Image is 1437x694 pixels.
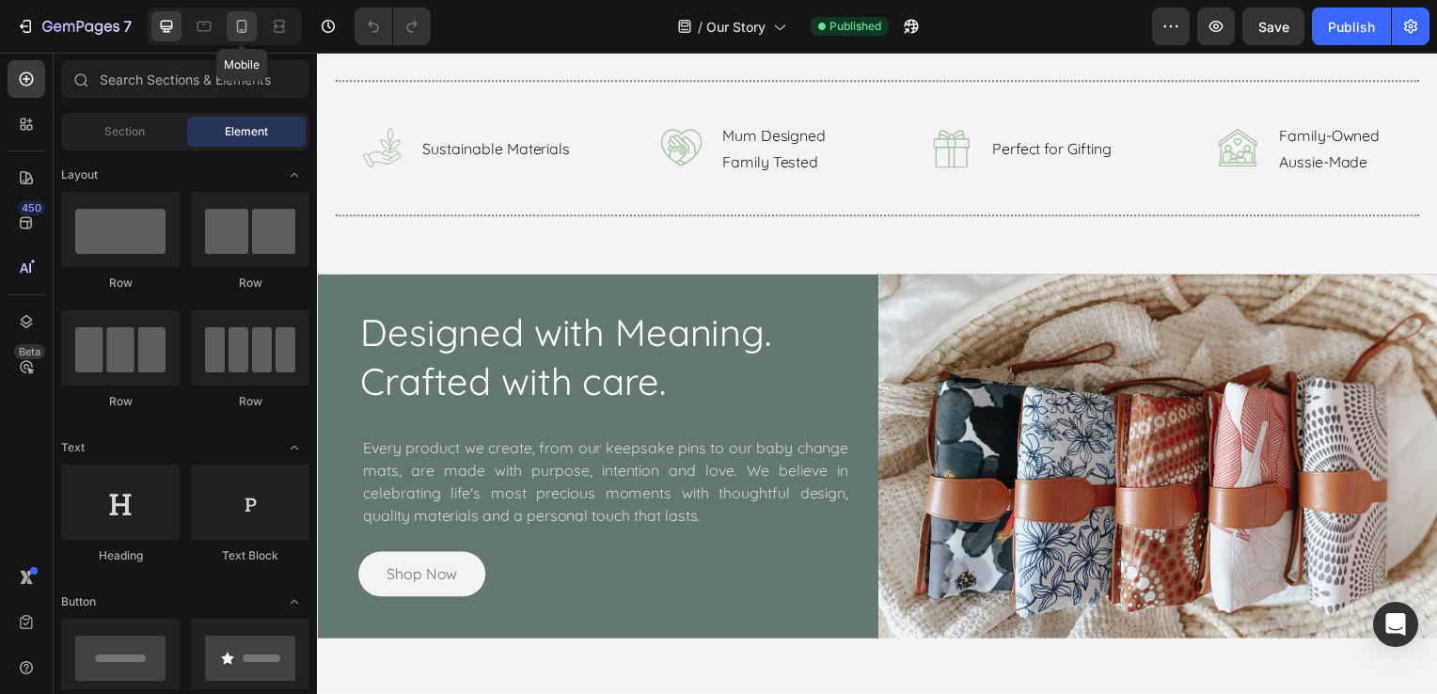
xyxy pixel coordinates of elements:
div: Open Intercom Messenger [1373,602,1418,647]
div: Heading [61,547,180,564]
div: Shop Now [70,514,141,537]
div: Undo/Redo [355,8,431,45]
p: Aussie-Made [969,97,1070,124]
span: Section [104,123,145,140]
span: Button [61,593,96,610]
div: Row [61,275,180,292]
span: Element [225,123,268,140]
span: / [698,17,703,37]
span: Layout [61,166,98,183]
input: Search Sections & Elements [61,60,309,98]
div: Row [191,275,309,292]
div: 450 [18,200,45,215]
p: Every product we create, from our keepsake pins to our baby change mats, are made with purpose, i... [46,387,535,478]
span: Save [1258,19,1289,35]
div: Text Block [191,547,309,564]
p: Mum Designed [408,71,513,98]
button: Publish [1312,8,1391,45]
h2: Designed with Meaning. Crafted with care. [41,256,535,357]
div: Publish [1328,17,1375,37]
div: Row [191,393,309,410]
p: Family-Owned [969,71,1070,98]
div: Row [61,393,180,410]
img: Alt Image [565,224,1129,600]
span: Toggle open [279,433,309,463]
button: 7 [8,8,140,45]
p: Perfect for Gifting [680,87,800,107]
p: Family Tested [408,97,513,124]
iframe: Design area [317,53,1437,694]
span: Toggle open [279,160,309,190]
span: Text [61,439,85,456]
div: Beta [14,344,45,359]
span: Our Story [706,17,766,37]
span: Published [829,18,881,35]
p: 7 [123,15,132,38]
span: Toggle open [279,587,309,617]
a: Shop Now [41,503,169,548]
button: Save [1242,8,1304,45]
